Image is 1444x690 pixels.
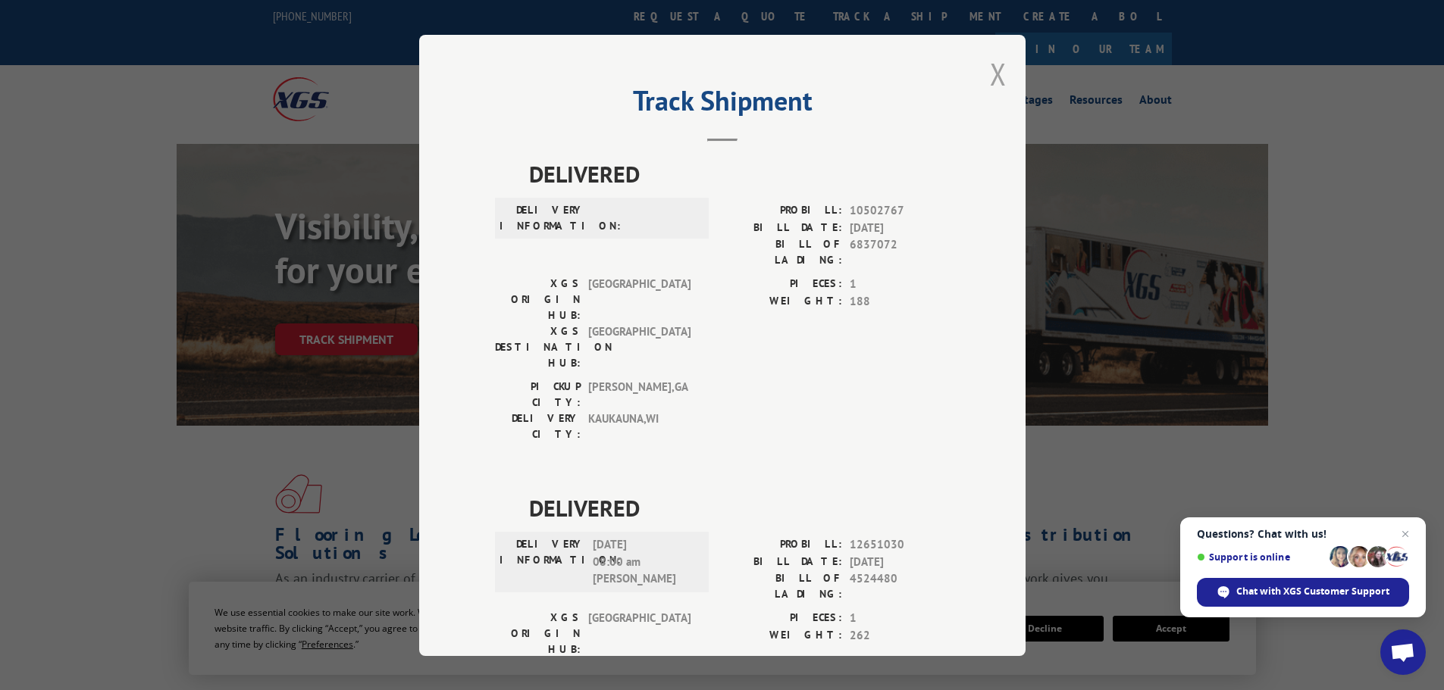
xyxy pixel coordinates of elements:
span: 188 [850,292,950,310]
label: BILL OF LADING: [722,236,842,268]
span: 4524480 [850,570,950,602]
label: PIECES: [722,610,842,627]
span: 1 [850,276,950,293]
span: [GEOGRAPHIC_DATA] [588,610,691,657]
label: BILL DATE: [722,553,842,570]
label: PIECES: [722,276,842,293]
span: 6837072 [850,236,950,268]
span: 12651030 [850,536,950,554]
span: [GEOGRAPHIC_DATA] [588,323,691,371]
span: [GEOGRAPHIC_DATA] [588,276,691,323]
label: PROBILL: [722,202,842,220]
label: PICKUP CITY: [495,379,581,411]
span: [PERSON_NAME] , GA [588,379,691,411]
label: XGS ORIGIN HUB: [495,610,581,657]
label: WEIGHT: [722,626,842,644]
span: Questions? Chat with us! [1197,528,1409,540]
span: [DATE] 08:00 am [PERSON_NAME] [593,536,695,588]
span: Chat with XGS Customer Support [1236,585,1389,598]
label: XGS ORIGIN HUB: [495,276,581,323]
label: WEIGHT: [722,292,842,310]
label: BILL OF LADING: [722,570,842,602]
span: DELIVERED [529,157,950,191]
span: Chat with XGS Customer Support [1197,578,1409,607]
label: PROBILL: [722,536,842,554]
label: XGS DESTINATION HUB: [495,323,581,371]
label: BILL DATE: [722,219,842,236]
button: Close modal [990,54,1007,94]
label: DELIVERY INFORMATION: [500,536,585,588]
label: DELIVERY INFORMATION: [500,202,585,234]
h2: Track Shipment [495,90,950,119]
span: KAUKAUNA , WI [588,411,691,442]
span: 262 [850,626,950,644]
span: [DATE] [850,219,950,236]
span: Support is online [1197,551,1324,563]
span: [DATE] [850,553,950,570]
span: 10502767 [850,202,950,220]
a: Open chat [1380,629,1426,675]
label: DELIVERY CITY: [495,411,581,442]
span: 1 [850,610,950,627]
span: DELIVERED [529,491,950,525]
